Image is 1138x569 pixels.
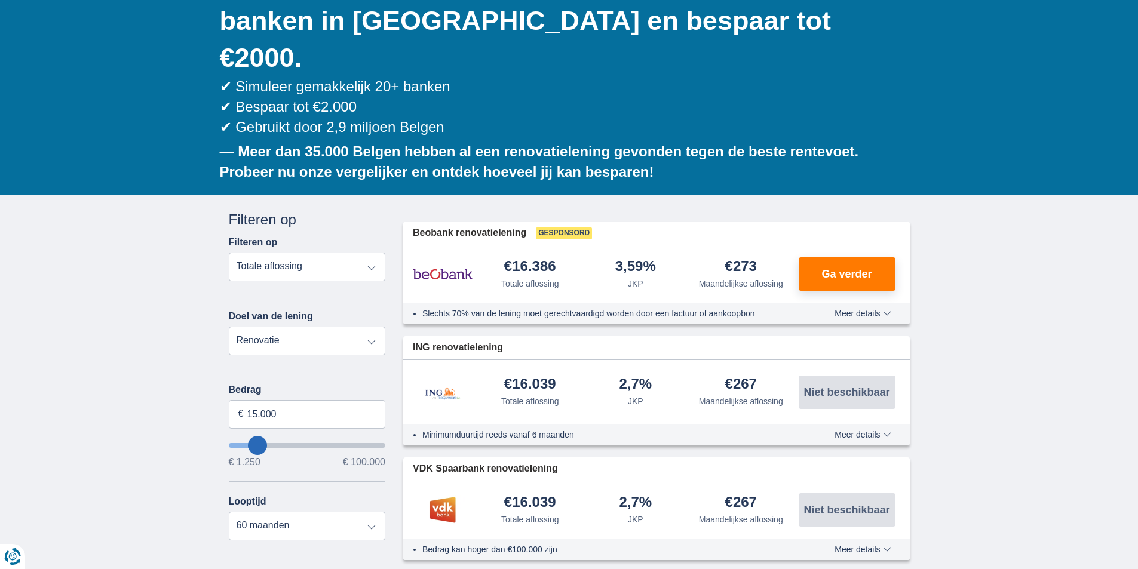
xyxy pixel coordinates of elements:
label: Bedrag [229,385,386,395]
div: Totale aflossing [501,395,559,407]
span: ING renovatielening [413,341,503,355]
img: product.pl.alt VDK bank [413,495,473,525]
span: Meer details [835,430,891,439]
b: — Meer dan 35.000 Belgen hebben al een renovatielening gevonden tegen de beste rentevoet. Probeer... [220,143,859,180]
span: Niet beschikbaar [803,387,889,398]
button: Meer details [826,309,900,318]
div: JKP [628,513,643,525]
div: 2,7% [619,495,652,511]
div: JKP [628,395,643,407]
button: Niet beschikbaar [799,376,895,409]
div: Filteren op [229,210,386,230]
button: Ga verder [799,257,895,291]
div: Totale aflossing [501,513,559,525]
input: wantToBorrow [229,443,386,448]
span: € 1.250 [229,457,260,467]
div: ✔ Simuleer gemakkelijk 20+ banken ✔ Bespaar tot €2.000 ✔ Gebruikt door 2,9 miljoen Belgen [220,76,910,138]
li: Minimumduurtijd reeds vanaf 6 maanden [422,429,791,441]
button: Niet beschikbaar [799,493,895,527]
div: €16.039 [504,377,556,393]
div: 3,59% [615,259,656,275]
div: Maandelijkse aflossing [699,278,783,290]
div: €273 [725,259,757,275]
div: €267 [725,495,757,511]
div: Maandelijkse aflossing [699,513,783,525]
div: JKP [628,278,643,290]
button: Meer details [826,545,900,554]
li: Slechts 70% van de lening moet gerechtvaardigd worden door een factuur of aankoopbon [422,307,791,319]
span: Ga verder [821,269,872,279]
span: € 100.000 [343,457,385,467]
label: Looptijd [229,496,266,507]
li: Bedrag kan hoger dan €100.000 zijn [422,543,791,555]
div: €267 [725,377,757,393]
span: VDK Spaarbank renovatielening [413,462,558,476]
div: 2,7% [619,377,652,393]
label: Doel van de lening [229,311,313,322]
button: Meer details [826,430,900,439]
div: €16.039 [504,495,556,511]
span: Niet beschikbaar [803,505,889,515]
div: Totale aflossing [501,278,559,290]
span: Beobank renovatielening [413,226,526,240]
img: product.pl.alt ING [413,372,473,412]
div: Maandelijkse aflossing [699,395,783,407]
span: Gesponsord [536,227,592,239]
img: product.pl.alt Beobank [413,259,473,289]
label: Filteren op [229,237,278,248]
div: €16.386 [504,259,556,275]
span: € [238,407,244,421]
span: Meer details [835,309,891,318]
span: Meer details [835,545,891,553]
